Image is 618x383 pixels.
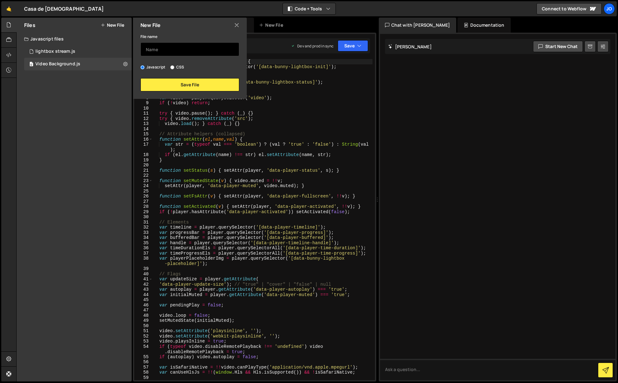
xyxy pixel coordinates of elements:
[24,22,35,29] h2: Files
[259,22,285,28] div: New File
[134,163,153,168] div: 20
[134,214,153,220] div: 30
[134,354,153,360] div: 55
[134,370,153,375] div: 58
[338,40,368,51] button: Save
[134,245,153,251] div: 36
[134,334,153,339] div: 52
[134,313,153,318] div: 48
[134,209,153,215] div: 29
[24,5,104,13] div: Casa de [DEMOGRAPHIC_DATA]
[134,142,153,152] div: 17
[134,303,153,308] div: 46
[35,49,75,54] div: lightbox stream.js
[134,158,153,163] div: 19
[140,64,166,70] label: Javascript
[134,277,153,282] div: 41
[134,111,153,116] div: 11
[134,328,153,334] div: 51
[170,64,184,70] label: CSS
[134,152,153,158] div: 18
[134,359,153,365] div: 56
[134,194,153,199] div: 26
[134,308,153,313] div: 47
[24,58,132,70] div: 17216/47626.js
[134,127,153,132] div: 14
[134,339,153,344] div: 53
[35,61,80,67] div: Video Background.js
[134,173,153,178] div: 22
[388,44,432,50] h2: [PERSON_NAME]
[17,33,132,45] div: Javascript files
[134,189,153,194] div: 25
[283,3,335,14] button: Code + Tools
[134,297,153,303] div: 45
[457,18,510,33] div: Documentation
[134,137,153,142] div: 16
[134,168,153,173] div: 21
[134,240,153,246] div: 35
[134,256,153,266] div: 38
[140,78,239,91] button: Save File
[134,266,153,272] div: 39
[536,3,602,14] a: Connect to Webflow
[134,375,153,380] div: 59
[134,292,153,298] div: 44
[134,344,153,354] div: 54
[24,45,132,58] div: 17216/47625.js
[140,42,239,56] input: Name
[134,199,153,204] div: 27
[29,62,33,67] span: 0
[134,323,153,329] div: 50
[1,1,17,16] a: 🤙
[140,22,161,29] h2: New File
[291,43,334,49] div: Dev and prod in sync
[134,178,153,184] div: 23
[134,230,153,235] div: 33
[134,220,153,225] div: 31
[134,116,153,121] div: 12
[134,100,153,106] div: 9
[533,41,583,52] button: Start new chat
[134,106,153,111] div: 10
[134,121,153,127] div: 13
[134,183,153,189] div: 24
[134,204,153,209] div: 28
[134,318,153,323] div: 49
[379,18,457,33] div: Chat with [PERSON_NAME]
[101,23,124,28] button: New File
[604,3,615,14] a: jo
[134,225,153,230] div: 32
[134,272,153,277] div: 40
[134,287,153,292] div: 43
[134,235,153,240] div: 34
[134,132,153,137] div: 15
[140,34,157,40] label: File name
[170,65,174,69] input: CSS
[140,65,145,69] input: Javascript
[134,282,153,287] div: 42
[134,251,153,256] div: 37
[134,365,153,370] div: 57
